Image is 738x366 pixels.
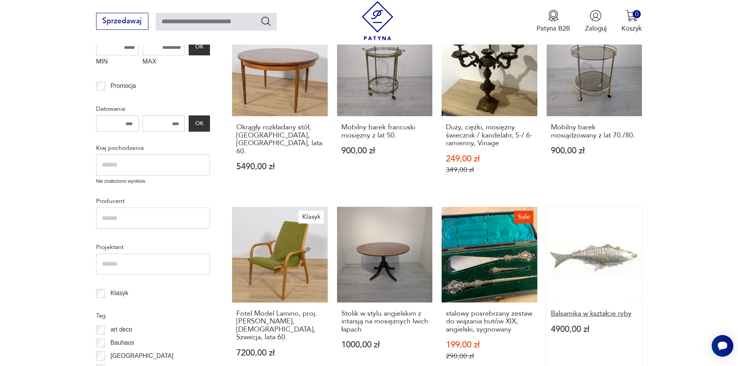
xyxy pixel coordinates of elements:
p: Projektant [96,242,210,252]
p: 900,00 zł [341,147,428,155]
p: Producent [96,196,210,206]
h3: Okrągły rozkładany stół, [GEOGRAPHIC_DATA], [GEOGRAPHIC_DATA], lata 60. [236,124,323,155]
p: Zaloguj [585,24,607,33]
a: Mobilny barek mosiądzowany z lat 70./80.Mobilny barek mosiądzowany z lat 70./80.900,00 zł [547,21,642,192]
h3: Duży, ciężki, mosiężny świecznik / kandelabr, 5-/ 6-ramienny, Vinage [446,124,533,147]
p: [GEOGRAPHIC_DATA] [110,351,173,361]
p: 249,00 zł [446,155,533,163]
p: 4900,00 zł [551,325,638,333]
p: Promocja [110,81,136,91]
p: Klasyk [110,288,128,298]
p: Bauhaus [110,338,134,348]
p: art deco [110,325,132,335]
img: Ikonka użytkownika [590,10,602,22]
iframe: Smartsupp widget button [712,335,733,357]
p: 900,00 zł [551,147,638,155]
h3: Balsamika w kształcie ryby [551,310,638,318]
button: Patyna B2B [537,10,570,33]
button: OK [189,39,210,55]
h3: Fotel Model Lamino, proj. [PERSON_NAME], [DEMOGRAPHIC_DATA], Szwecja, lata 60. [236,310,323,342]
a: Mobilny barek francuski mosiężny z lat 50.Mobilny barek francuski mosiężny z lat 50.900,00 zł [337,21,433,192]
p: Datowanie [96,104,210,114]
p: 1000,00 zł [341,341,428,349]
img: Ikona medalu [547,10,559,22]
p: 349,00 zł [446,166,533,174]
p: 5490,00 zł [236,163,323,171]
button: Zaloguj [585,10,607,33]
img: Patyna - sklep z meblami i dekoracjami vintage [358,1,397,40]
h3: stalowy posrebrzany zestaw do wiązania butów XIX, angielski, sygnowany [446,310,533,333]
p: 199,00 zł [446,341,533,349]
a: Ikona medaluPatyna B2B [537,10,570,33]
p: Kraj pochodzenia [96,143,210,153]
a: Sprzedawaj [96,19,148,25]
h3: Mobilny barek mosiądzowany z lat 70./80. [551,124,638,139]
button: Szukaj [260,15,272,27]
label: MAX [143,55,185,70]
h3: Mobilny barek francuski mosiężny z lat 50. [341,124,428,139]
img: Ikona koszyka [626,10,638,22]
button: Sprzedawaj [96,13,148,30]
a: Okrągły rozkładany stół, G-Plan, Wielka Brytania, lata 60.Okrągły rozkładany stół, [GEOGRAPHIC_DA... [232,21,328,192]
p: 7200,00 zł [236,349,323,357]
p: Nie znaleziono wyników [96,178,210,185]
h3: Stolik w stylu angielskim z intarsją na mosiężnych lwich łapach [341,310,428,333]
label: MIN [96,55,139,70]
p: Koszyk [621,24,642,33]
p: 290,00 zł [446,352,533,360]
button: OK [189,115,210,132]
p: Tag [96,311,210,321]
div: 0 [633,10,641,18]
p: Patyna B2B [537,24,570,33]
button: 0Koszyk [621,10,642,33]
a: SaleDuży, ciężki, mosiężny świecznik / kandelabr, 5-/ 6-ramienny, VinageDuży, ciężki, mosiężny św... [442,21,537,192]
